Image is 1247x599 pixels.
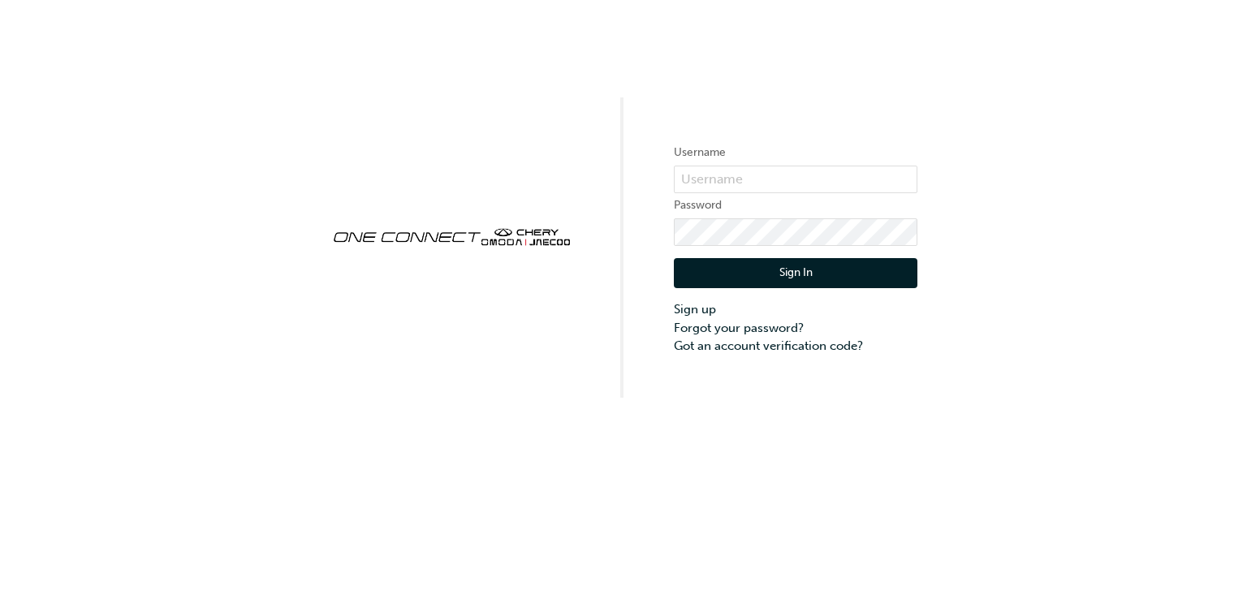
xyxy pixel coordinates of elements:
[674,166,917,193] input: Username
[674,143,917,162] label: Username
[674,300,917,319] a: Sign up
[674,337,917,356] a: Got an account verification code?
[330,214,573,256] img: oneconnect
[674,258,917,289] button: Sign In
[674,196,917,215] label: Password
[674,319,917,338] a: Forgot your password?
